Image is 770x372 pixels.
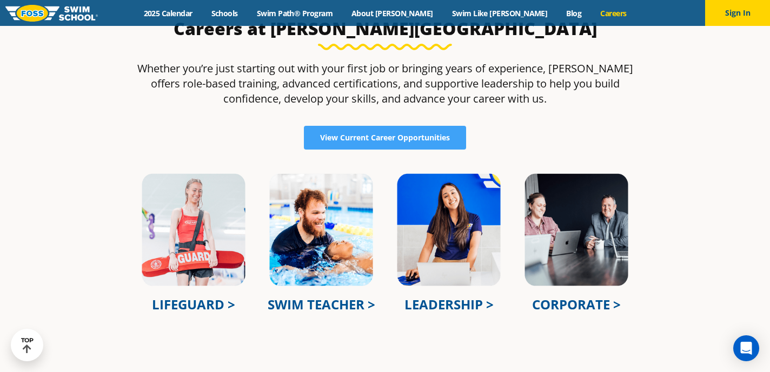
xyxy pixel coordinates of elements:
a: SWIM TEACHER > [268,295,375,313]
a: Careers [591,8,636,18]
a: LEADERSHIP > [404,295,494,313]
a: View Current Career Opportunities [304,126,466,150]
p: Whether you’re just starting out with your first job or bringing years of experience, [PERSON_NAM... [130,61,640,106]
a: 2025 Calendar [134,8,202,18]
a: CORPORATE > [532,295,621,313]
a: About [PERSON_NAME] [342,8,443,18]
a: Swim Path® Program [247,8,342,18]
span: View Current Career Opportunities [320,134,450,141]
a: Blog [557,8,591,18]
h3: Careers at [PERSON_NAME][GEOGRAPHIC_DATA] [130,18,640,39]
div: TOP [21,337,34,354]
a: LIFEGUARD > [152,295,235,313]
div: Open Intercom Messenger [733,335,759,361]
a: Schools [202,8,247,18]
a: Swim Like [PERSON_NAME] [442,8,557,18]
img: FOSS Swim School Logo [5,5,98,22]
